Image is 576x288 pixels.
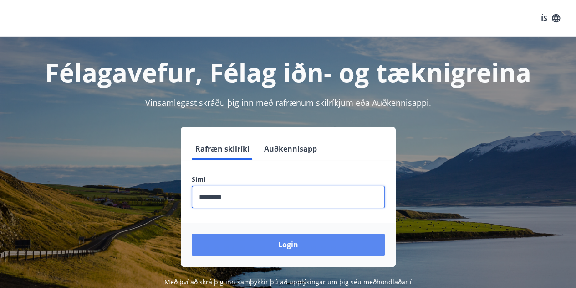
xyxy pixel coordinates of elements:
button: ÍS [536,10,565,26]
span: Vinsamlegast skráðu þig inn með rafrænum skilríkjum eða Auðkennisappi. [145,97,431,108]
button: Rafræn skilríki [192,138,253,160]
h1: Félagavefur, Félag iðn- og tæknigreina [11,55,565,89]
label: Sími [192,175,385,184]
button: Login [192,234,385,256]
button: Auðkennisapp [260,138,321,160]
